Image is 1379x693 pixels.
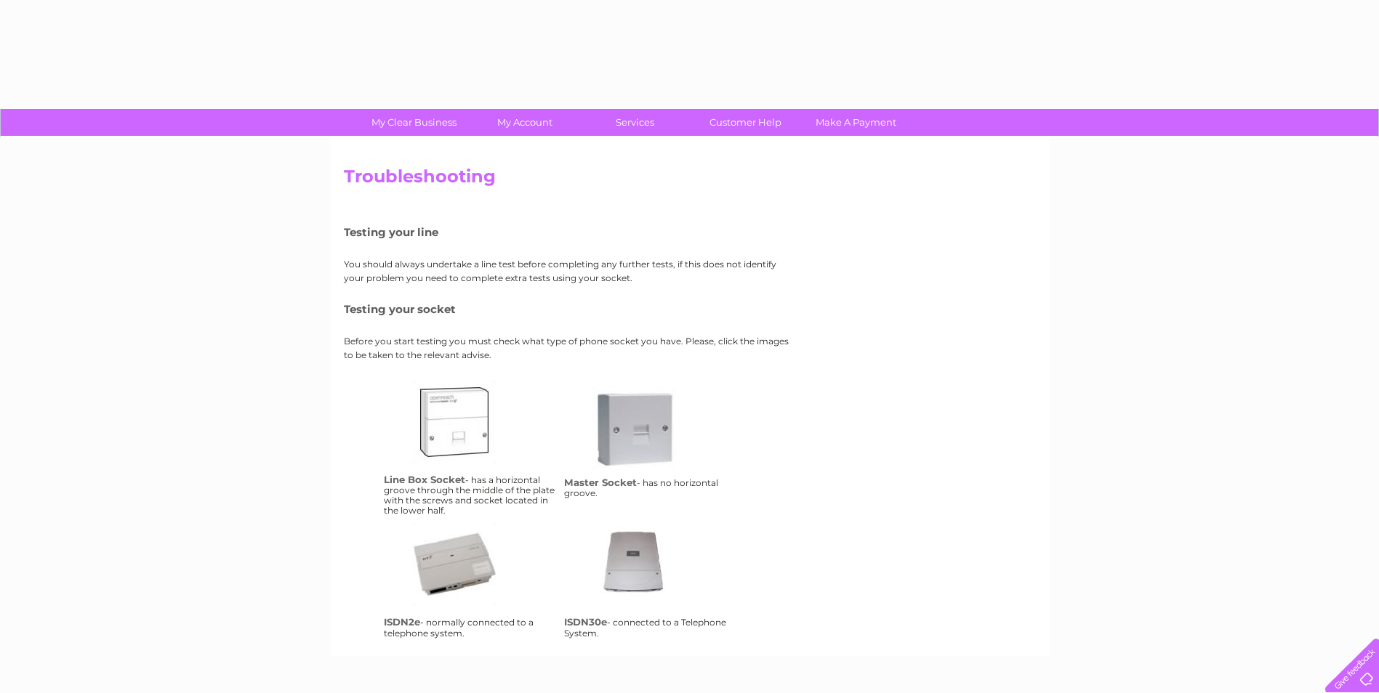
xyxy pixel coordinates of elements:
a: isdn30e [592,522,709,639]
td: - normally connected to a telephone system. [380,519,560,641]
td: - connected to a Telephone System. [560,519,741,641]
h4: Master Socket [564,477,637,488]
h4: Line Box Socket [384,474,465,485]
td: - has a horizontal groove through the middle of the plate with the screws and socket located in t... [380,376,560,519]
a: My Clear Business [354,109,474,136]
a: Services [575,109,695,136]
td: - has no horizontal groove. [560,376,741,519]
p: Before you start testing you must check what type of phone socket you have. Please, click the ima... [344,334,795,362]
h2: Troubleshooting [344,166,1036,194]
p: You should always undertake a line test before completing any further tests, if this does not ide... [344,257,795,285]
h4: ISDN30e [564,616,607,628]
h4: ISDN2e [384,616,420,628]
a: Make A Payment [796,109,916,136]
a: ms [592,386,709,503]
a: Customer Help [686,109,805,136]
h5: Testing your socket [344,303,795,315]
a: lbs [412,380,528,496]
a: isdn2e [412,522,528,639]
a: My Account [465,109,584,136]
h5: Testing your line [344,226,795,238]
